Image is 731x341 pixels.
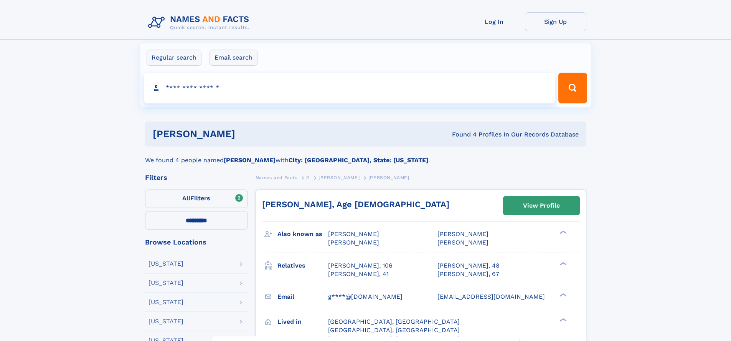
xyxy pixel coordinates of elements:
[289,156,428,164] b: City: [GEOGRAPHIC_DATA], State: [US_STATE]
[437,293,545,300] span: [EMAIL_ADDRESS][DOMAIN_NAME]
[210,50,257,66] label: Email search
[149,318,183,324] div: [US_STATE]
[328,326,460,334] span: [GEOGRAPHIC_DATA], [GEOGRAPHIC_DATA]
[153,129,344,139] h1: [PERSON_NAME]
[328,318,460,325] span: [GEOGRAPHIC_DATA], [GEOGRAPHIC_DATA]
[525,12,586,31] a: Sign Up
[328,230,379,238] span: [PERSON_NAME]
[149,261,183,267] div: [US_STATE]
[306,173,310,182] a: G
[149,299,183,305] div: [US_STATE]
[256,173,298,182] a: Names and Facts
[328,239,379,246] span: [PERSON_NAME]
[464,12,525,31] a: Log In
[437,230,488,238] span: [PERSON_NAME]
[318,175,360,180] span: [PERSON_NAME]
[145,174,248,181] div: Filters
[277,259,328,272] h3: Relatives
[558,317,567,322] div: ❯
[145,190,248,208] label: Filters
[558,230,567,235] div: ❯
[277,290,328,303] h3: Email
[145,146,586,165] div: We found 4 people named with .
[343,130,579,139] div: Found 4 Profiles In Our Records Database
[145,12,256,33] img: Logo Names and Facts
[558,292,567,297] div: ❯
[144,73,555,103] input: search input
[277,315,328,328] h3: Lived in
[523,197,560,215] div: View Profile
[306,175,310,180] span: G
[558,261,567,266] div: ❯
[145,239,248,246] div: Browse Locations
[224,156,276,164] b: [PERSON_NAME]
[182,195,190,202] span: All
[149,280,183,286] div: [US_STATE]
[503,196,579,215] a: View Profile
[558,73,587,103] button: Search Button
[437,270,499,278] a: [PERSON_NAME], 67
[147,50,201,66] label: Regular search
[328,270,389,278] a: [PERSON_NAME], 41
[262,200,449,209] a: [PERSON_NAME], Age [DEMOGRAPHIC_DATA]
[318,173,360,182] a: [PERSON_NAME]
[328,261,393,270] a: [PERSON_NAME], 106
[277,228,328,241] h3: Also known as
[368,175,409,180] span: [PERSON_NAME]
[437,261,500,270] a: [PERSON_NAME], 48
[437,239,488,246] span: [PERSON_NAME]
